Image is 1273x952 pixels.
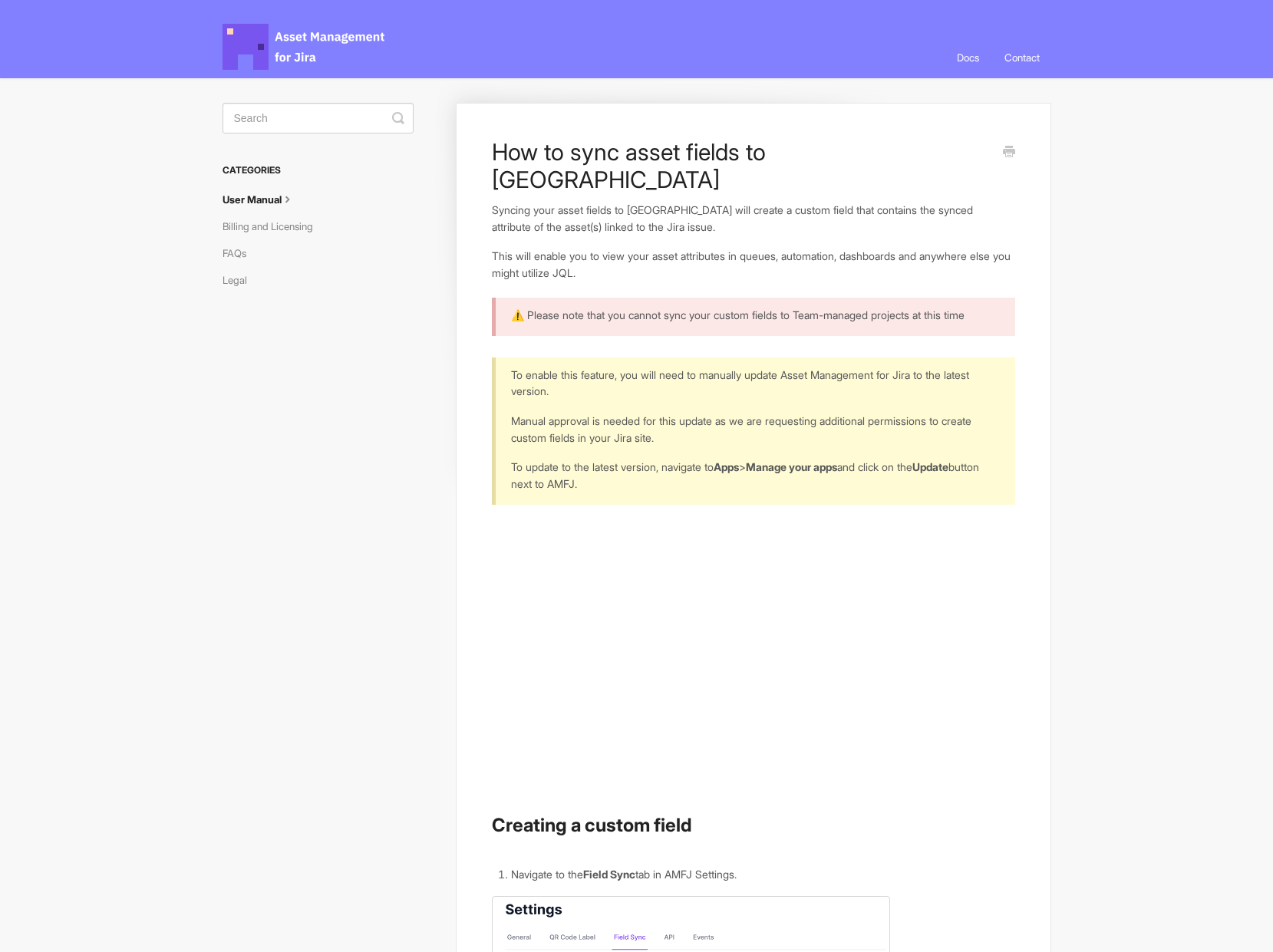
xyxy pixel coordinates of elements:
p: ⚠️ Please note that you cannot sync your custom fields to Team-managed projects at this time [511,307,995,324]
b: Manage your apps [746,460,837,473]
a: Contact [993,37,1051,78]
b: Update [912,460,948,473]
a: Legal [223,268,259,292]
a: User Manual [223,187,307,212]
input: Search [223,103,414,133]
p: This will enable you to view your asset attributes in queues, automation, dashboards and anywhere... [492,248,1014,281]
h3: Categories [223,156,414,184]
a: FAQs [223,241,258,265]
b: Apps [714,460,739,473]
p: Manual approval is needed for this update as we are requesting additional permissions to create c... [511,413,995,446]
b: Field Sync [583,868,635,881]
a: Print this Article [1003,144,1015,161]
h1: How to sync asset fields to [GEOGRAPHIC_DATA] [492,138,991,193]
h2: Creating a custom field [492,813,1014,838]
a: Docs [945,37,991,78]
a: Billing and Licensing [223,214,325,239]
span: Asset Management for Jira Docs [223,24,387,70]
p: To update to the latest version, navigate to > and click on the button next to AMFJ. [511,459,995,492]
li: Navigate to the tab in AMFJ Settings. [511,866,1014,883]
p: Syncing your asset fields to [GEOGRAPHIC_DATA] will create a custom field that contains the synce... [492,202,1014,235]
p: To enable this feature, you will need to manually update Asset Management for Jira to the latest ... [511,367,995,400]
